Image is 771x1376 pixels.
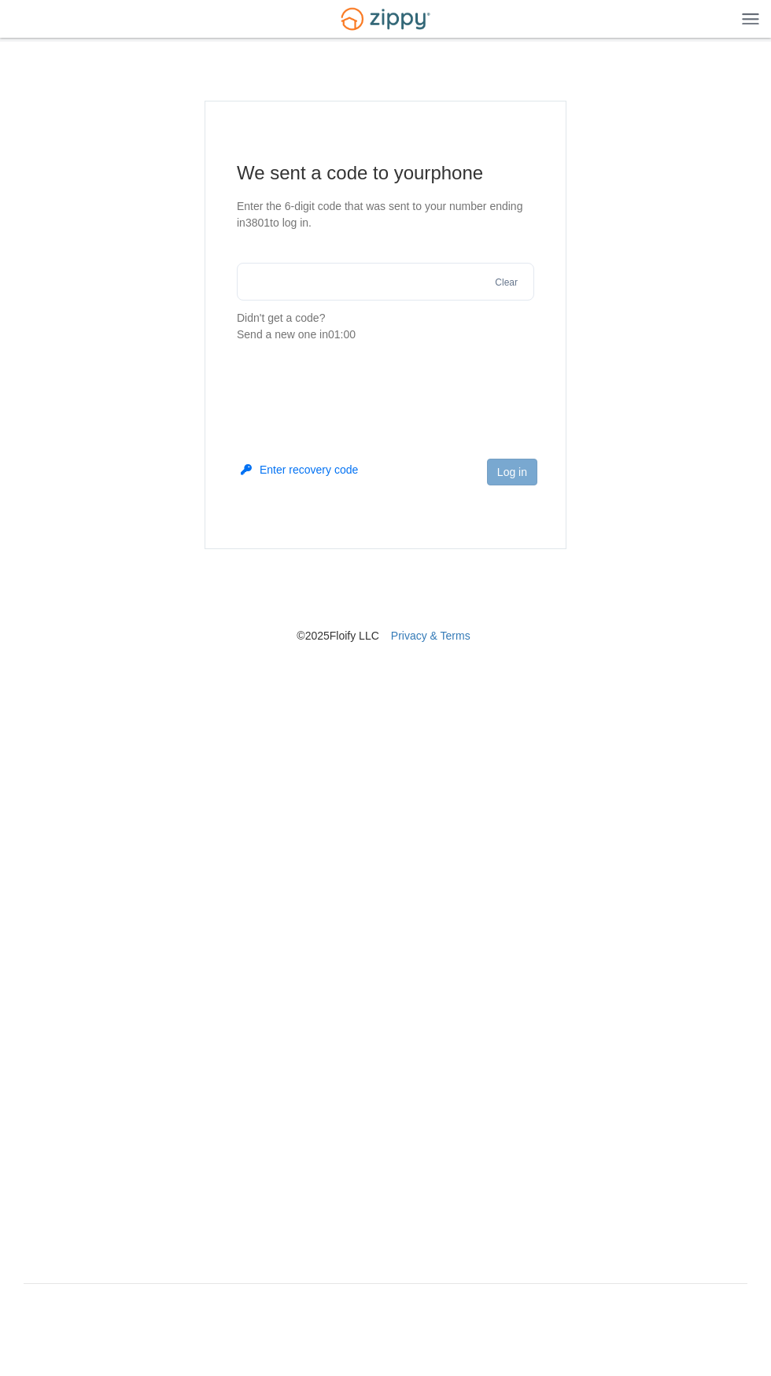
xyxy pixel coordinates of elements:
button: Clear [490,275,522,290]
p: Enter the 6-digit code that was sent to your number ending in 3801 to log in. [237,198,534,231]
a: Privacy & Terms [391,629,470,642]
button: Log in [487,459,537,485]
button: Enter recovery code [241,462,358,478]
img: Mobile Dropdown Menu [742,13,759,24]
div: Send a new one in 01:00 [237,326,534,343]
p: Didn't get a code? [237,310,534,343]
img: Logo [331,1,440,38]
h1: We sent a code to your phone [237,160,534,186]
nav: © 2025 Floify LLC [24,549,747,644]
